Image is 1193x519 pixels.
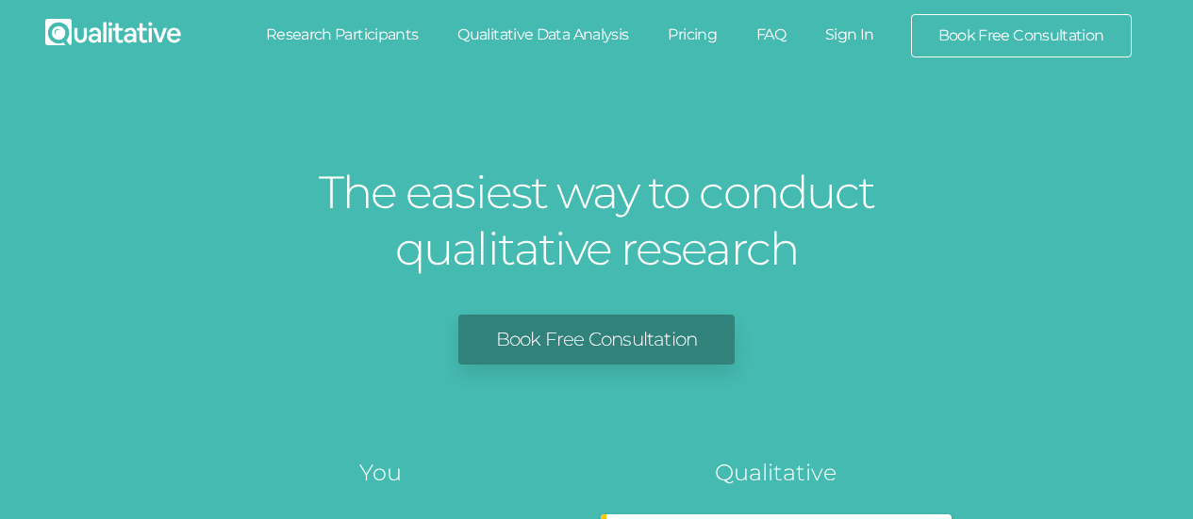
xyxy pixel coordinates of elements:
[438,14,648,56] a: Qualitative Data Analysis
[912,15,1131,57] a: Book Free Consultation
[246,14,439,56] a: Research Participants
[805,14,894,56] a: Sign In
[715,459,837,486] tspan: Qualitative
[314,164,880,277] h1: The easiest way to conduct qualitative research
[648,14,737,56] a: Pricing
[458,315,735,365] a: Book Free Consultation
[359,459,402,486] tspan: You
[45,19,181,45] img: Qualitative
[737,14,805,56] a: FAQ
